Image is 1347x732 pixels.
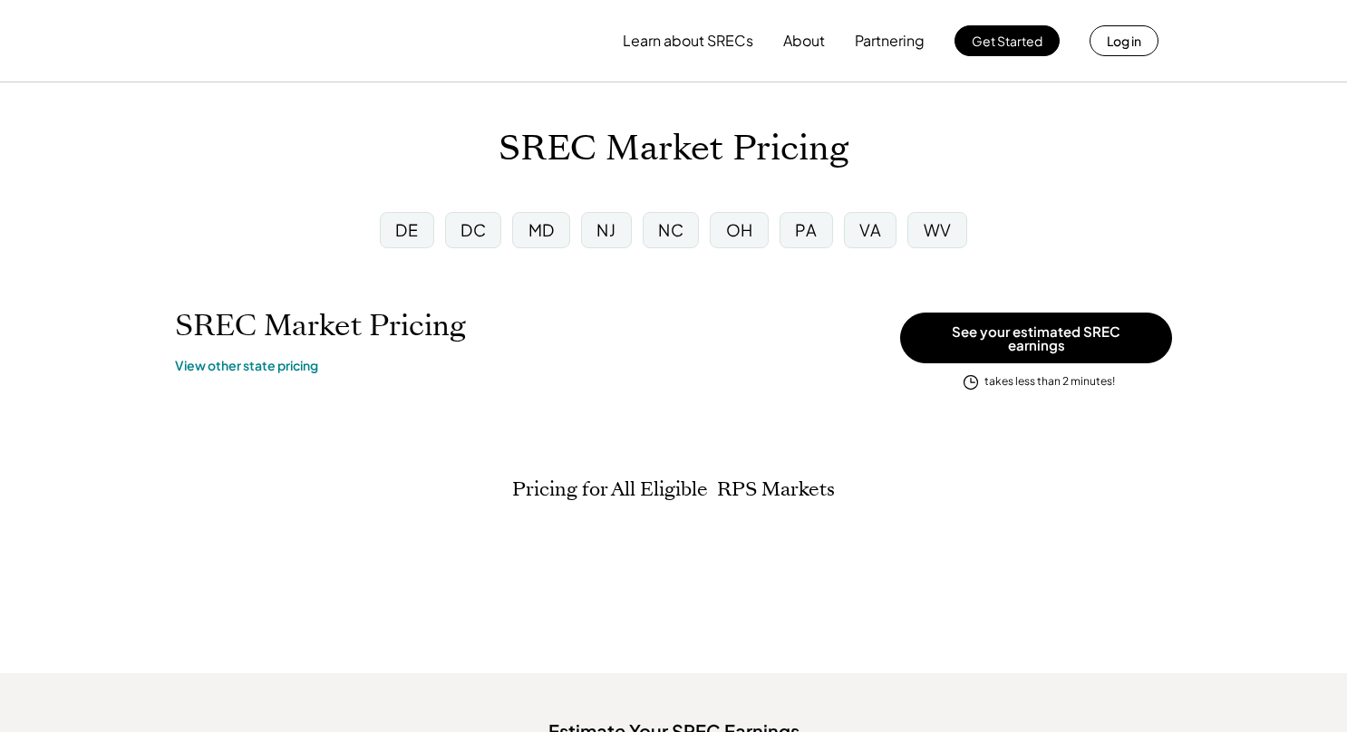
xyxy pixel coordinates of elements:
a: View other state pricing [175,357,318,375]
div: WV [924,218,952,241]
button: Learn about SRECs [623,23,753,59]
img: yH5BAEAAAAALAAAAAABAAEAAAIBRAA7 [189,10,339,72]
div: OH [726,218,753,241]
button: Log in [1090,25,1158,56]
div: PA [795,218,817,241]
div: NC [658,218,683,241]
button: Get Started [955,25,1060,56]
h2: Pricing for All Eligible RPS Markets [512,477,835,501]
div: DE [395,218,418,241]
div: NJ [596,218,615,241]
button: About [783,23,825,59]
div: takes less than 2 minutes! [984,374,1115,390]
h1: SREC Market Pricing [499,128,848,170]
h1: SREC Market Pricing [175,308,466,343]
button: Partnering [855,23,925,59]
div: MD [528,218,555,241]
div: DC [460,218,486,241]
button: See your estimated SREC earnings [900,313,1172,363]
div: VA [859,218,881,241]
